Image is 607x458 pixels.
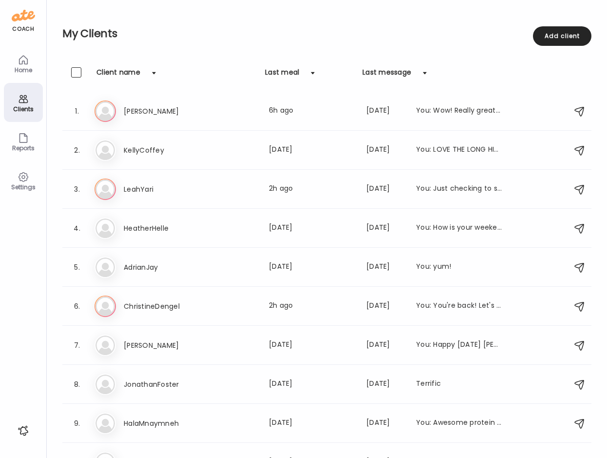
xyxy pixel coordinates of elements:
div: [DATE] [366,144,404,156]
div: You: Just checking to see if this dish could possibly have added sugar? [416,183,502,195]
div: 3. [71,183,83,195]
div: 6h ago [269,105,355,117]
div: 5. [71,261,83,273]
div: 7. [71,339,83,351]
div: [DATE] [269,261,355,273]
div: [DATE] [269,378,355,390]
div: Home [6,67,41,73]
div: 1. [71,105,83,117]
h3: KellyCoffey [124,144,209,156]
div: Client name [96,67,140,83]
div: 8. [71,378,83,390]
div: 2h ago [269,300,355,312]
div: Terrific [416,378,502,390]
div: You: Wow! Really great glucose [DATE]! Awesome food flow too! Let's do it again [DATE]! [416,105,502,117]
img: ate [12,8,35,23]
h3: HalaMnaymneh [124,418,209,429]
h3: JonathanFoster [124,378,209,390]
h3: LeahYari [124,183,209,195]
div: [DATE] [366,105,404,117]
div: [DATE] [366,378,404,390]
div: [DATE] [366,339,404,351]
div: [DATE] [366,261,404,273]
div: You: You're back! Let's go! [416,300,502,312]
div: [DATE] [366,183,404,195]
h3: HeatherHelle [124,222,209,234]
div: You: Awesome protein filled lunch! [416,418,502,429]
div: [DATE] [269,144,355,156]
h3: [PERSON_NAME] [124,339,209,351]
div: You: yum! [416,261,502,273]
div: You: How is your weekend going? [416,222,502,234]
div: 9. [71,418,83,429]
div: [DATE] [269,339,355,351]
div: coach [12,25,34,33]
h3: AdrianJay [124,261,209,273]
div: [DATE] [366,222,404,234]
h3: ChristineDengel [124,300,209,312]
div: 4. [71,222,83,234]
div: Last message [362,67,411,83]
div: [DATE] [269,222,355,234]
div: [DATE] [269,418,355,429]
div: Clients [6,106,41,112]
div: You: LOVE THE LONG HIKE [DATE]! AMAZING! [416,144,502,156]
div: 6. [71,300,83,312]
div: Last meal [265,67,299,83]
h3: [PERSON_NAME] [124,105,209,117]
div: 2. [71,144,83,156]
div: You: Happy [DATE] [PERSON_NAME]. I hope you had a great week! Do you have any weekend events or d... [416,339,502,351]
div: 2h ago [269,183,355,195]
div: Settings [6,184,41,190]
div: [DATE] [366,300,404,312]
div: [DATE] [366,418,404,429]
h2: My Clients [62,26,591,41]
div: Reports [6,145,41,151]
div: Add client [533,26,591,46]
